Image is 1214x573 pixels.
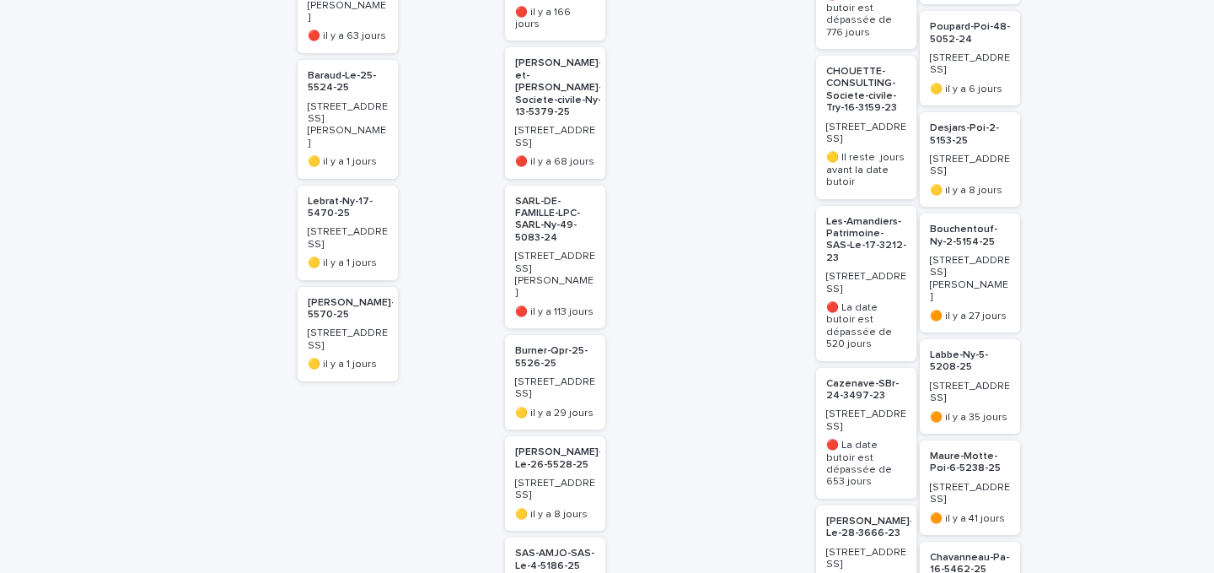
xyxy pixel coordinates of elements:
p: 🔴 il y a 63 jours [308,30,388,42]
p: [STREET_ADDRESS] [826,408,906,433]
p: Labbe-Ny-5-5208-25 [930,349,1010,374]
p: 🟠 il y a 35 jours [930,412,1010,424]
a: Desjars-Poi-2-5153-25[STREET_ADDRESS]🟡 il y a 8 jours [920,112,1020,207]
p: SAS-AMJO-SAS-Le-4-5186-25 [515,548,595,572]
a: Cazenave-SBr-24-3497-23[STREET_ADDRESS]🔴 La date butoir est dépassée de 653 jours [816,368,916,499]
p: 🔴 La date butoir est dépassée de 520 jours [826,302,906,351]
p: Maure-Motte-Poi-6-5238-25 [930,451,1010,475]
p: SARL-DE-FAMILLE-LPC-SARL-Ny-49-5083-24 [515,196,595,245]
p: [STREET_ADDRESS] [826,271,906,295]
p: Baraud-Le-25-5524-25 [308,70,388,95]
p: Bouchentouf-Ny-2-5154-25 [930,224,1010,248]
p: 🔴 il y a 113 jours [515,306,595,318]
a: Maure-Motte-Poi-6-5238-25[STREET_ADDRESS]🟠 il y a 41 jours [920,441,1020,535]
p: 🔴 il y a 166 jours [515,7,595,31]
p: [PERSON_NAME]-Le-26-5528-25 [515,446,602,471]
p: Poupard-Poi-48-5052-24 [930,21,1010,46]
p: [STREET_ADDRESS][PERSON_NAME] [308,101,388,150]
p: CHOUETTE-CONSULTING-Societe-civile-Try-16-3159-23 [826,66,906,115]
p: [PERSON_NAME]-Le-28-3666-23 [826,516,913,540]
a: Lebrat-Ny-17-5470-25[STREET_ADDRESS]🟡 il y a 1 jours [298,186,398,280]
p: 🟠 il y a 41 jours [930,513,1010,525]
a: Baraud-Le-25-5524-25[STREET_ADDRESS][PERSON_NAME]🟡 il y a 1 jours [298,60,398,179]
p: Lebrat-Ny-17-5470-25 [308,196,388,220]
a: Les-Amandiers-Patrimoine-SAS-Le-17-3212-23[STREET_ADDRESS]🔴 La date butoir est dépassée de 520 jours [816,206,916,361]
p: [PERSON_NAME]-36-5570-25 [308,297,411,322]
p: Les-Amandiers-Patrimoine-SAS-Le-17-3212-23 [826,216,906,265]
p: [STREET_ADDRESS] [308,327,388,352]
p: [STREET_ADDRESS] [826,547,906,571]
p: [STREET_ADDRESS] [826,122,906,146]
p: Burner-Qpr-25-5526-25 [515,345,595,370]
p: 🟡 il y a 6 jours [930,84,1010,95]
a: SARL-DE-FAMILLE-LPC-SARL-Ny-49-5083-24[STREET_ADDRESS][PERSON_NAME]🔴 il y a 113 jours [505,186,605,329]
p: 🔴 La date butoir est dépassée de 653 jours [826,440,906,489]
p: [STREET_ADDRESS] [515,376,595,401]
p: [STREET_ADDRESS][PERSON_NAME] [930,255,1010,304]
p: Desjars-Poi-2-5153-25 [930,122,1010,147]
p: [STREET_ADDRESS] [930,381,1010,405]
p: [STREET_ADDRESS] [930,482,1010,506]
a: Poupard-Poi-48-5052-24[STREET_ADDRESS]🟡 il y a 6 jours [920,11,1020,105]
p: [STREET_ADDRESS] [930,52,1010,77]
p: 🟡 il y a 1 jours [308,156,388,168]
a: Burner-Qpr-25-5526-25[STREET_ADDRESS]🟡 il y a 29 jours [505,335,605,430]
p: 🔴 il y a 68 jours [515,156,595,168]
p: [STREET_ADDRESS] [515,125,595,149]
p: [STREET_ADDRESS] [515,478,595,502]
p: [STREET_ADDRESS][PERSON_NAME] [515,251,595,300]
p: 🟡 il y a 1 jours [308,257,388,269]
a: Bouchentouf-Ny-2-5154-25[STREET_ADDRESS][PERSON_NAME]🟠 il y a 27 jours [920,214,1020,332]
p: 🟡 il y a 29 jours [515,408,595,419]
p: [STREET_ADDRESS] [930,154,1010,178]
a: Labbe-Ny-5-5208-25[STREET_ADDRESS]🟠 il y a 35 jours [920,339,1020,434]
p: 🟠 il y a 27 jours [930,311,1010,322]
p: 🟡 Il reste jours avant la date butoir [826,152,906,188]
p: 🟡 il y a 8 jours [515,509,595,521]
a: CHOUETTE-CONSULTING-Societe-civile-Try-16-3159-23[STREET_ADDRESS]🟡 Il reste jours avant la date b... [816,56,916,199]
p: Cazenave-SBr-24-3497-23 [826,378,906,403]
a: [PERSON_NAME]-et-[PERSON_NAME]-Societe-civile-Ny-13-5379-25[STREET_ADDRESS]🔴 il y a 68 jours [505,47,605,178]
p: [STREET_ADDRESS] [308,226,388,251]
a: [PERSON_NAME]-Le-26-5528-25[STREET_ADDRESS]🟡 il y a 8 jours [505,436,605,531]
p: [PERSON_NAME]-et-[PERSON_NAME]-Societe-civile-Ny-13-5379-25 [515,57,602,118]
p: 🟡 il y a 8 jours [930,185,1010,197]
a: [PERSON_NAME]-36-5570-25[STREET_ADDRESS]🟡 il y a 1 jours [298,287,398,381]
p: 🟡 il y a 1 jours [308,359,388,370]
